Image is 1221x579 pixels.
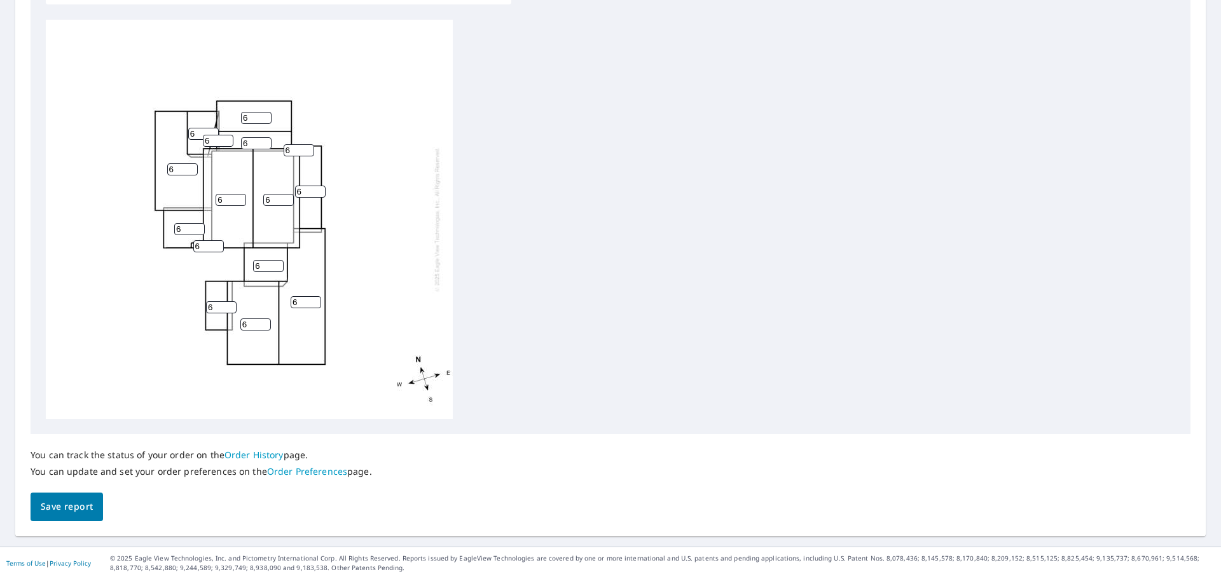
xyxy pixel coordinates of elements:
[110,554,1215,573] p: © 2025 Eagle View Technologies, Inc. and Pictometry International Corp. All Rights Reserved. Repo...
[6,559,91,567] p: |
[31,466,372,477] p: You can update and set your order preferences on the page.
[267,465,347,477] a: Order Preferences
[31,449,372,461] p: You can track the status of your order on the page.
[224,449,284,461] a: Order History
[50,559,91,568] a: Privacy Policy
[31,493,103,521] button: Save report
[6,559,46,568] a: Terms of Use
[41,499,93,515] span: Save report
